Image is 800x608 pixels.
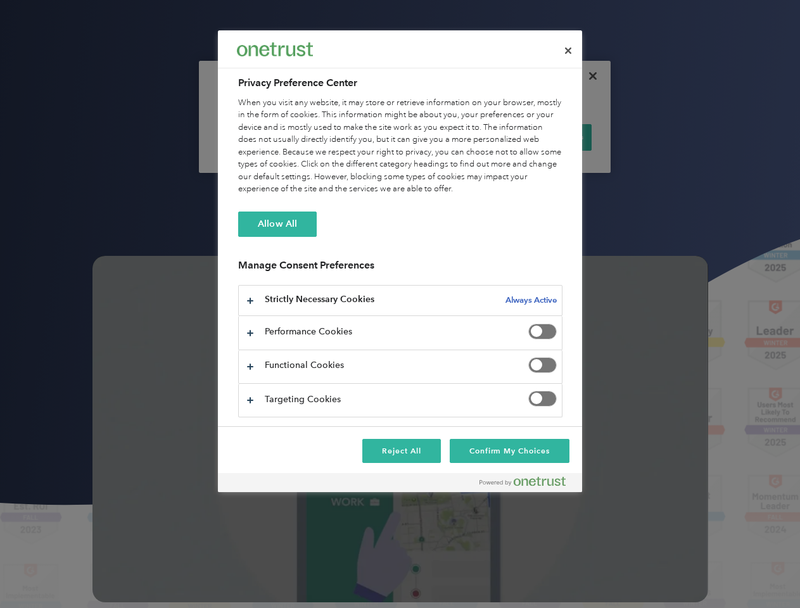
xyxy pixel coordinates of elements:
[218,30,582,492] div: Preference center
[237,42,313,56] img: Everlance
[450,439,569,463] button: Confirm My Choices
[479,476,566,486] img: Powered by OneTrust Opens in a new Tab
[237,37,313,62] div: Everlance
[218,30,582,492] div: Privacy Preference Center
[554,37,582,65] button: Close
[93,75,157,102] input: Submit
[238,212,317,237] button: Allow All
[238,97,562,196] div: When you visit any website, it may store or retrieve information on your browser, mostly in the f...
[479,476,576,492] a: Powered by OneTrust Opens in a new Tab
[238,259,562,279] h3: Manage Consent Preferences
[362,439,441,463] button: Reject All
[238,75,562,91] h2: Privacy Preference Center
